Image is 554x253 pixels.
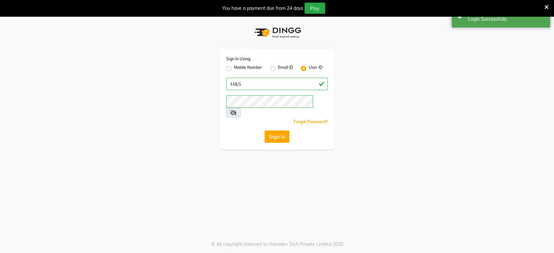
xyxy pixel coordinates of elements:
[305,3,325,14] button: Pay
[226,56,251,62] label: Sign In Using:
[265,130,289,143] button: Sign In
[309,65,323,72] label: User ID
[278,65,293,72] label: Email ID
[294,119,328,124] a: Forgot Password?
[226,78,328,90] input: Username
[468,16,545,23] div: Login Successfully.
[222,5,303,12] div: You have a payment due from 24 days
[251,23,303,42] img: logo1.svg
[226,95,313,108] input: Username
[234,65,262,72] label: Mobile Number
